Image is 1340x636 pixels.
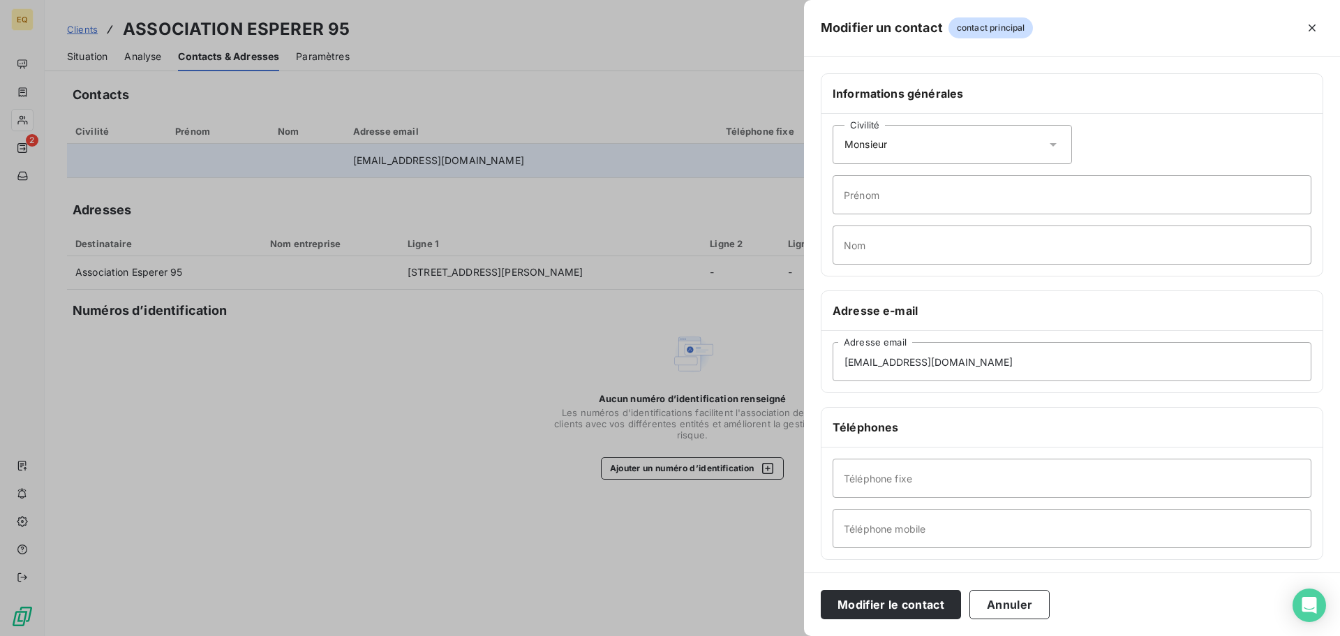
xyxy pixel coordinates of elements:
[1293,589,1326,622] div: Open Intercom Messenger
[948,17,1034,38] span: contact principal
[833,85,1311,102] h6: Informations générales
[833,419,1311,436] h6: Téléphones
[833,302,1311,319] h6: Adresse e-mail
[844,138,887,151] span: Monsieur
[821,18,943,38] h5: Modifier un contact
[833,342,1311,381] input: placeholder
[833,225,1311,265] input: placeholder
[821,590,961,619] button: Modifier le contact
[833,175,1311,214] input: placeholder
[833,509,1311,548] input: placeholder
[833,459,1311,498] input: placeholder
[969,590,1050,619] button: Annuler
